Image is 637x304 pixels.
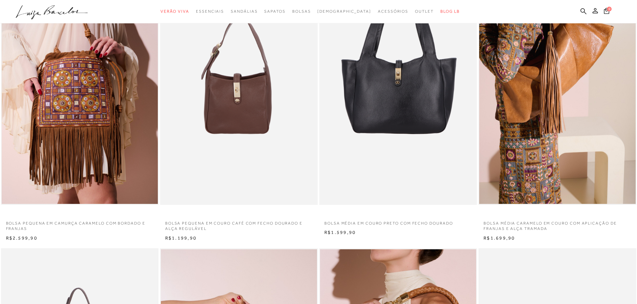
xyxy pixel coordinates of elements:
a: BOLSA PEQUENA EM CAMURÇA CARAMELO COM BORDADO E FRANJAS [1,217,158,232]
span: R$2.599,90 [6,235,37,241]
span: Outlet [415,9,434,14]
span: Verão Viva [161,9,189,14]
button: 0 [602,7,611,16]
a: categoryNavScreenReaderText [161,5,189,18]
a: categoryNavScreenReaderText [378,5,408,18]
span: Sapatos [264,9,285,14]
a: BOLSA MÉDIA CARAMELO EM COURO COM APLICAÇÃO DE FRANJAS E ALÇA TRAMADA [479,217,636,232]
span: R$1.699,90 [484,235,515,241]
span: 0 [607,7,612,11]
span: R$1.599,90 [324,230,356,235]
a: BOLSA PEQUENA EM COURO CAFÉ COM FECHO DOURADO E ALÇA REGULÁVEL [160,217,318,232]
a: categoryNavScreenReaderText [292,5,311,18]
a: categoryNavScreenReaderText [264,5,285,18]
a: BOLSA MÉDIA EM COURO PRETO COM FECHO DOURADO [319,217,477,226]
span: Bolsas [292,9,311,14]
a: noSubCategoriesText [317,5,371,18]
a: categoryNavScreenReaderText [231,5,257,18]
span: R$1.199,90 [165,235,197,241]
span: Essenciais [196,9,224,14]
span: BLOG LB [440,9,460,14]
span: Acessórios [378,9,408,14]
a: categoryNavScreenReaderText [196,5,224,18]
span: Sandálias [231,9,257,14]
a: BLOG LB [440,5,460,18]
a: categoryNavScreenReaderText [415,5,434,18]
span: [DEMOGRAPHIC_DATA] [317,9,371,14]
